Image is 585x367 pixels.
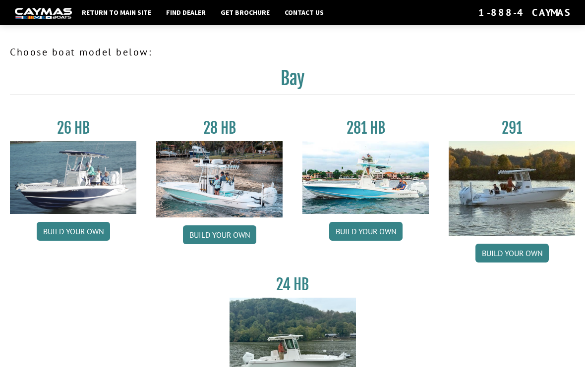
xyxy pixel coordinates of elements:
[15,8,72,18] img: white-logo-c9c8dbefe5ff5ceceb0f0178aa75bf4bb51f6bca0971e226c86eb53dfe498488.png
[302,119,429,137] h3: 281 HB
[10,119,136,137] h3: 26 HB
[156,119,283,137] h3: 28 HB
[216,6,275,19] a: Get Brochure
[156,141,283,217] img: 28_hb_thumbnail_for_caymas_connect.jpg
[230,275,356,294] h3: 24 HB
[449,119,575,137] h3: 291
[183,225,256,244] a: Build your own
[77,6,156,19] a: Return to main site
[280,6,329,19] a: Contact Us
[478,6,570,19] div: 1-888-4CAYMAS
[475,244,549,262] a: Build your own
[10,67,575,95] h2: Bay
[10,141,136,214] img: 26_new_photo_resized.jpg
[302,141,429,214] img: 28-hb-twin.jpg
[449,141,575,236] img: 291_Thumbnail.jpg
[37,222,110,241] a: Build your own
[161,6,211,19] a: Find Dealer
[329,222,403,241] a: Build your own
[10,45,575,59] p: Choose boat model below:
